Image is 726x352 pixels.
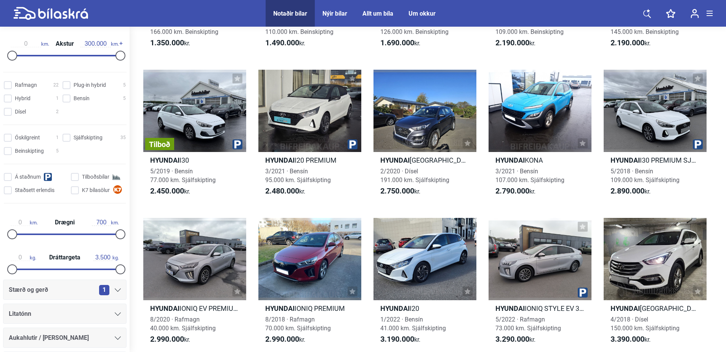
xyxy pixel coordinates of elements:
b: 2.750.000 [380,186,414,195]
b: Hyundai [380,304,410,312]
span: kr. [150,187,190,196]
img: parking.png [693,139,703,149]
span: km. [11,219,38,226]
span: km. [92,219,119,226]
h2: I30 PREMIUM SJÁLFSKIPTUR [604,156,707,165]
b: 3.390.000 [611,334,644,344]
a: Um okkur [409,10,436,17]
span: 5/2022 · Rafmagn 73.000 km. Sjálfskipting [495,316,561,332]
span: Stærð og gerð [9,285,48,295]
a: Hyundai[GEOGRAPHIC_DATA]2/2020 · Dísel191.000 km. Sjálfskipting2.750.000kr. [373,70,476,203]
img: parking.png [232,139,242,149]
a: Allt um bíla [362,10,393,17]
span: Akstur [54,41,76,47]
h2: [GEOGRAPHIC_DATA] [373,156,476,165]
img: parking.png [578,288,588,298]
span: kr. [265,38,305,48]
span: 35 [120,134,126,142]
span: 2/2020 · Dísel 191.000 km. Sjálfskipting [380,168,449,184]
span: kr. [380,187,420,196]
span: Litatónn [9,309,31,319]
span: 5 [123,94,126,102]
b: Hyundai [611,156,640,164]
span: Aukahlutir / [PERSON_NAME] [9,333,89,343]
span: 8/2020 · Rafmagn 40.000 km. Sjálfskipting [150,316,216,332]
span: 8/2018 · Rafmagn 70.000 km. Sjálfskipting [265,316,331,332]
span: kr. [611,335,651,344]
a: TilboðHyundaiI305/2019 · Bensín77.000 km. Sjálfskipting2.450.000kr. [143,70,246,203]
b: 3.190.000 [380,334,414,344]
b: Hyundai [265,156,295,164]
span: km. [80,40,119,47]
b: 1.490.000 [265,38,299,47]
h2: IONIQ EV PREMIUM 39KWH [143,304,246,313]
a: Notaðir bílar [273,10,307,17]
b: 2.890.000 [611,186,644,195]
span: 5/2019 · Bensín 77.000 km. Sjálfskipting [150,168,216,184]
b: Hyundai [265,304,295,312]
b: 2.190.000 [495,38,529,47]
span: Dráttargeta [47,254,82,261]
b: 1.690.000 [380,38,414,47]
b: Hyundai [150,304,179,312]
span: kr. [380,38,420,48]
h2: I30 [143,156,246,165]
b: 2.990.000 [265,334,299,344]
b: 2.790.000 [495,186,529,195]
a: HyundaiIONIQ PREMIUM8/2018 · Rafmagn70.000 km. Sjálfskipting2.990.000kr. [258,218,361,351]
span: 2 [56,108,59,116]
span: 4/2018 · Dísel 150.000 km. Sjálfskipting [611,316,680,332]
span: 3/2021 · Bensín 107.000 km. Sjálfskipting [495,168,564,184]
a: HyundaiI20 PREMIUM3/2021 · Bensín95.000 km. Sjálfskipting2.480.000kr. [258,70,361,203]
b: Hyundai [495,156,525,164]
span: Beinskipting [15,147,44,155]
span: kr. [495,38,535,48]
span: kr. [265,187,305,196]
a: HyundaiI201/2022 · Bensín41.000 km. Sjálfskipting3.190.000kr. [373,218,476,351]
span: Óskilgreint [15,134,40,142]
b: Hyundai [495,304,525,312]
span: kr. [265,335,305,344]
span: 1 [56,94,59,102]
img: user-login.svg [691,9,699,18]
b: Hyundai [150,156,179,164]
span: 22 [53,81,59,89]
span: kr. [380,335,420,344]
span: kr. [150,335,190,344]
span: kg. [93,254,119,261]
b: 2.480.000 [265,186,299,195]
span: km. [11,40,49,47]
span: K7 bílasölur [82,186,110,194]
a: HyundaiIONIQ EV PREMIUM 39KWH8/2020 · Rafmagn40.000 km. Sjálfskipting2.990.000kr. [143,218,246,351]
span: kr. [611,187,651,196]
span: Staðsett erlendis [15,186,54,194]
a: Nýir bílar [322,10,347,17]
b: Hyundai [611,304,640,312]
h2: IONIQ PREMIUM [258,304,361,313]
span: kr. [150,38,190,48]
span: 5 [56,147,59,155]
b: 1.350.000 [150,38,184,47]
span: Dísel [15,108,26,116]
span: 3/2021 · Bensín 95.000 km. Sjálfskipting [265,168,331,184]
span: Plug-in hybrid [74,81,106,89]
span: 5/2018 · Bensín 109.000 km. Sjálfskipting [611,168,680,184]
b: 2.450.000 [150,186,184,195]
span: Rafmagn [15,81,37,89]
h2: I20 [373,304,476,313]
span: Tilboð [149,141,170,148]
a: HyundaiIONIQ STYLE EV 39KWH5/2022 · Rafmagn73.000 km. Sjálfskipting3.290.000kr. [489,218,591,351]
a: HyundaiKONA3/2021 · Bensín107.000 km. Sjálfskipting2.790.000kr. [489,70,591,203]
h2: KONA [489,156,591,165]
span: Tilboðsbílar [82,173,109,181]
span: kg. [11,254,36,261]
a: Hyundai[GEOGRAPHIC_DATA]4/2018 · Dísel150.000 km. Sjálfskipting3.390.000kr. [604,218,707,351]
span: Sjálfskipting [74,134,103,142]
span: 1/2022 · Bensín 41.000 km. Sjálfskipting [380,316,446,332]
h2: I20 PREMIUM [258,156,361,165]
h2: [GEOGRAPHIC_DATA] [604,304,707,313]
b: Hyundai [380,156,410,164]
